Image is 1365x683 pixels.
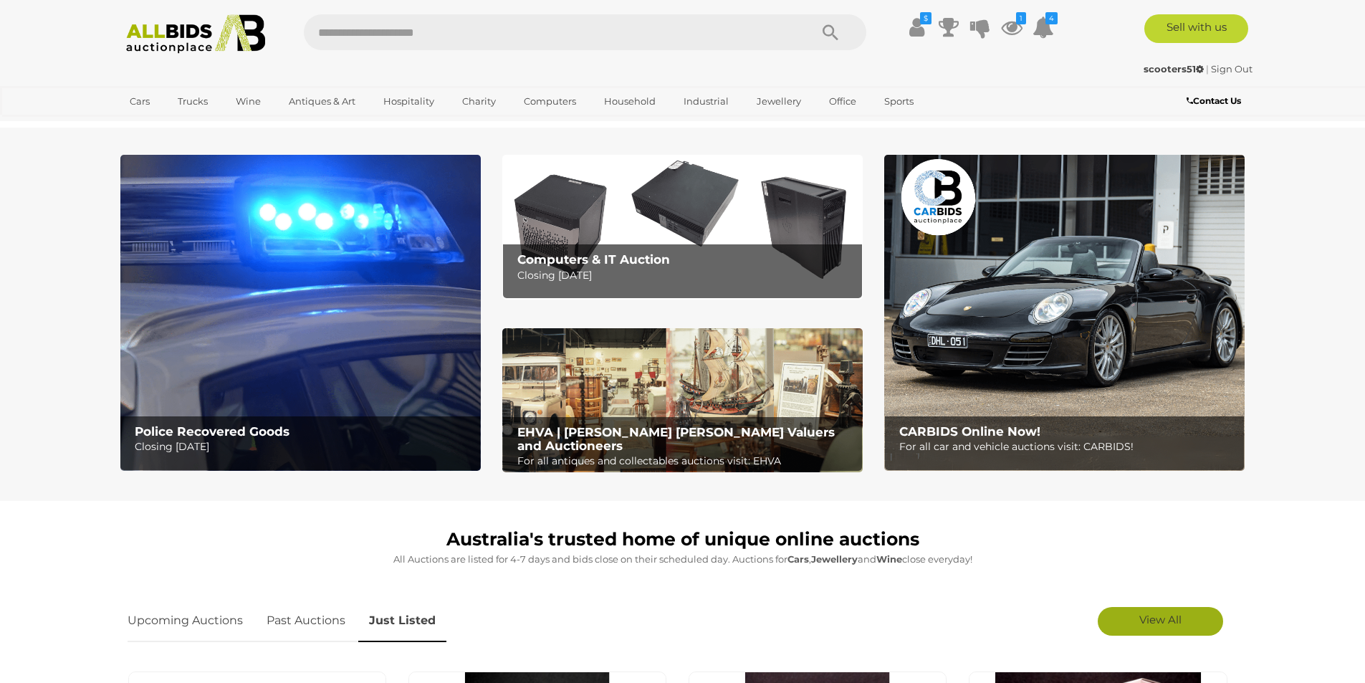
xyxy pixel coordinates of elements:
[884,155,1245,471] a: CARBIDS Online Now! CARBIDS Online Now! For all car and vehicle auctions visit: CARBIDS!
[517,267,855,285] p: Closing [DATE]
[118,14,274,54] img: Allbids.com.au
[906,14,928,40] a: $
[1001,14,1022,40] a: 1
[517,452,855,470] p: For all antiques and collectables auctions visit: EHVA
[1139,613,1182,626] span: View All
[120,90,159,113] a: Cars
[820,90,866,113] a: Office
[899,438,1237,456] p: For all car and vehicle auctions visit: CARBIDS!
[674,90,738,113] a: Industrial
[502,155,863,299] img: Computers & IT Auction
[787,553,809,565] strong: Cars
[517,252,670,267] b: Computers & IT Auction
[1211,63,1253,75] a: Sign Out
[795,14,866,50] button: Search
[358,600,446,642] a: Just Listed
[884,155,1245,471] img: CARBIDS Online Now!
[226,90,270,113] a: Wine
[1033,14,1054,40] a: 4
[1144,63,1204,75] strong: scooters51
[1187,95,1241,106] b: Contact Us
[128,600,254,642] a: Upcoming Auctions
[168,90,217,113] a: Trucks
[514,90,585,113] a: Computers
[502,155,863,299] a: Computers & IT Auction Computers & IT Auction Closing [DATE]
[120,155,481,471] a: Police Recovered Goods Police Recovered Goods Closing [DATE]
[135,424,289,439] b: Police Recovered Goods
[876,553,902,565] strong: Wine
[1144,63,1206,75] a: scooters51
[1144,14,1248,43] a: Sell with us
[256,600,356,642] a: Past Auctions
[120,113,241,137] a: [GEOGRAPHIC_DATA]
[1206,63,1209,75] span: |
[502,328,863,473] a: EHVA | Evans Hastings Valuers and Auctioneers EHVA | [PERSON_NAME] [PERSON_NAME] Valuers and Auct...
[899,424,1040,439] b: CARBIDS Online Now!
[1016,12,1026,24] i: 1
[875,90,923,113] a: Sports
[502,328,863,473] img: EHVA | Evans Hastings Valuers and Auctioneers
[128,551,1238,568] p: All Auctions are listed for 4-7 days and bids close on their scheduled day. Auctions for , and cl...
[128,530,1238,550] h1: Australia's trusted home of unique online auctions
[1187,93,1245,109] a: Contact Us
[747,90,810,113] a: Jewellery
[453,90,505,113] a: Charity
[135,438,472,456] p: Closing [DATE]
[920,12,931,24] i: $
[1045,12,1058,24] i: 4
[595,90,665,113] a: Household
[1098,607,1223,636] a: View All
[279,90,365,113] a: Antiques & Art
[811,553,858,565] strong: Jewellery
[374,90,444,113] a: Hospitality
[517,425,835,453] b: EHVA | [PERSON_NAME] [PERSON_NAME] Valuers and Auctioneers
[120,155,481,471] img: Police Recovered Goods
